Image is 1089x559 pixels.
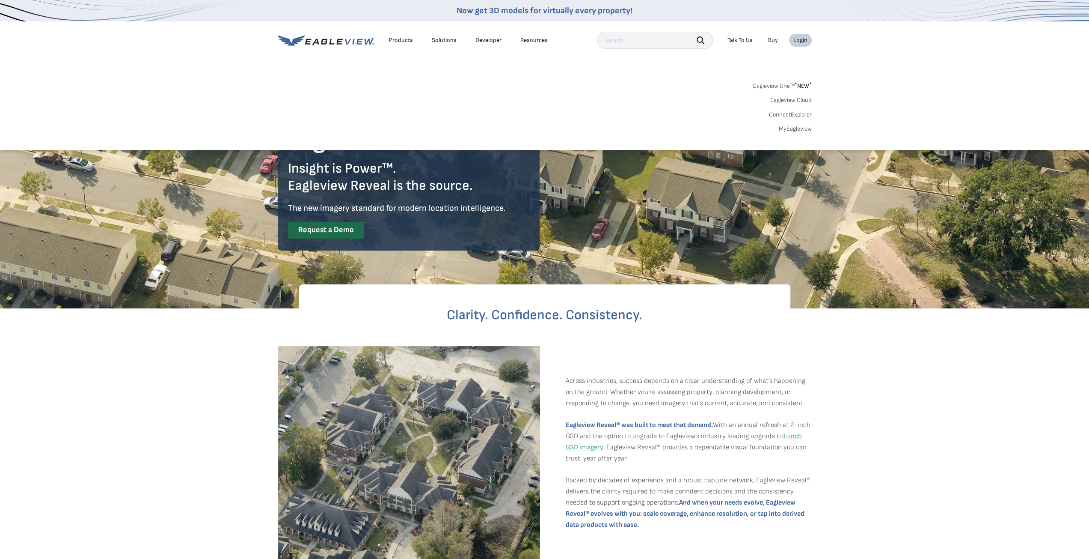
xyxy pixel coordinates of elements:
a: Buy [768,36,778,44]
div: Products [389,36,413,44]
div: Insight is Power™. Eagleview Reveal is the source. [288,160,529,194]
span: NEW [795,82,812,90]
p: Backed by decades of experience and a robust capture network, Eagleview Reveal® delivers the clar... [566,475,812,531]
div: The new imagery standard for modern location intelligence. [288,201,529,215]
a: Developer [475,36,501,44]
a: MyEagleview [779,125,812,133]
p: With an annual refresh at 2-inch GSD and the option to upgrade to Eagleview’s industry leading up... [566,420,812,464]
strong: And when your needs evolve, Eagleview Reveal® evolves with you: scale coverage, enhance resolutio... [566,499,804,529]
a: Eagleview One™*NEW* [753,80,812,90]
a: ConnectExplorer [769,111,812,119]
div: Resources [520,36,548,44]
input: Search [596,32,713,49]
div: Solutions [432,36,457,44]
p: Across industries, success depends on a clear understanding of what’s happening on the ground. Wh... [566,376,812,409]
a: 1-inch GSD imagery [566,432,802,451]
h2: Clarity. Confidence. Consistency. [323,308,766,322]
div: Login [793,36,807,44]
a: Eagleview Cloud [770,96,812,104]
div: Talk To Us [727,36,753,44]
a: Now get 3D models for virtually every property! [457,6,632,16]
strong: Eagleview Reveal® was built to meet that demand. [566,421,713,429]
a: Request a Demo [288,222,364,239]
